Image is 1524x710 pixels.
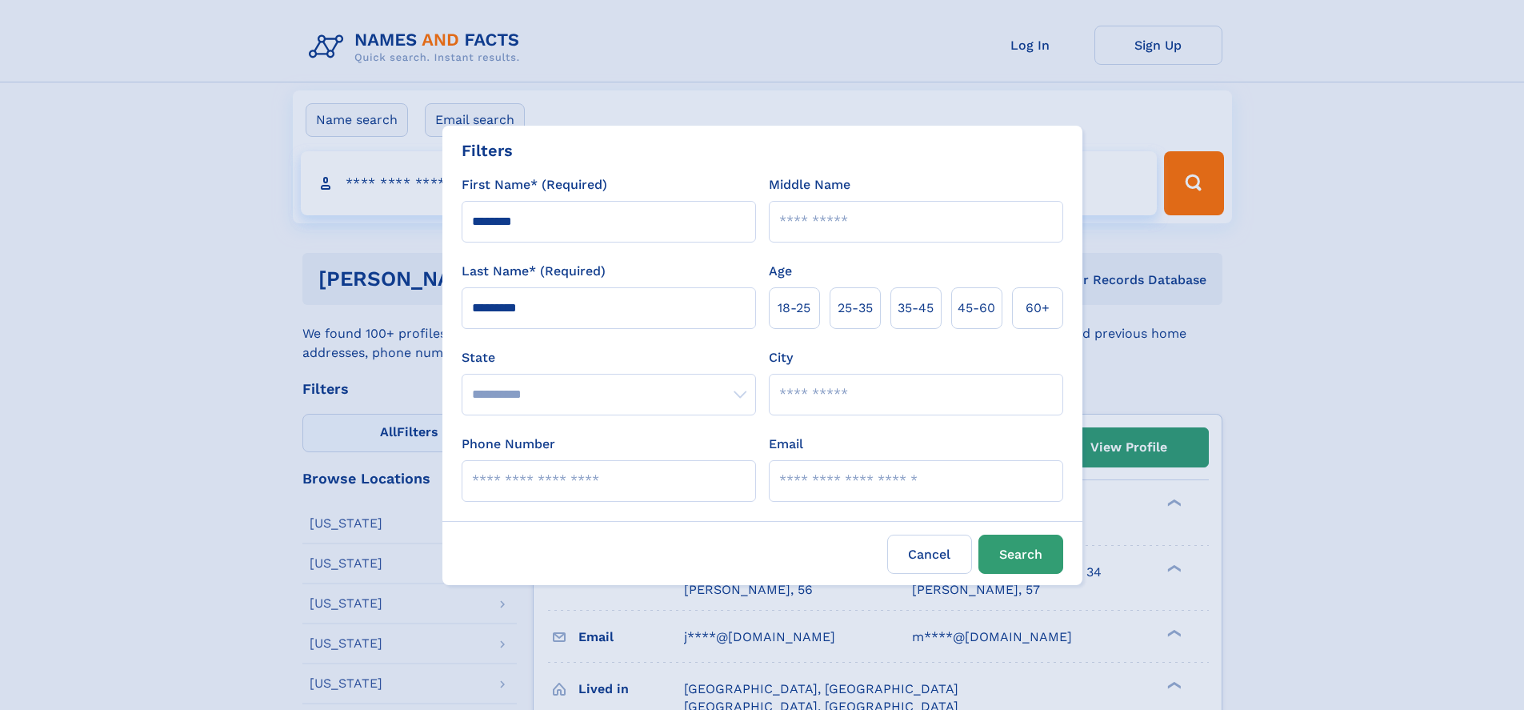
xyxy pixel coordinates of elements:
[769,262,792,281] label: Age
[958,299,995,318] span: 45‑60
[462,348,756,367] label: State
[838,299,873,318] span: 25‑35
[778,299,810,318] span: 18‑25
[462,435,555,454] label: Phone Number
[1026,299,1050,318] span: 60+
[462,175,607,195] label: First Name* (Required)
[462,138,513,162] div: Filters
[898,299,934,318] span: 35‑45
[769,435,803,454] label: Email
[462,262,606,281] label: Last Name* (Required)
[887,535,972,574] label: Cancel
[769,175,850,195] label: Middle Name
[769,348,793,367] label: City
[978,535,1063,574] button: Search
